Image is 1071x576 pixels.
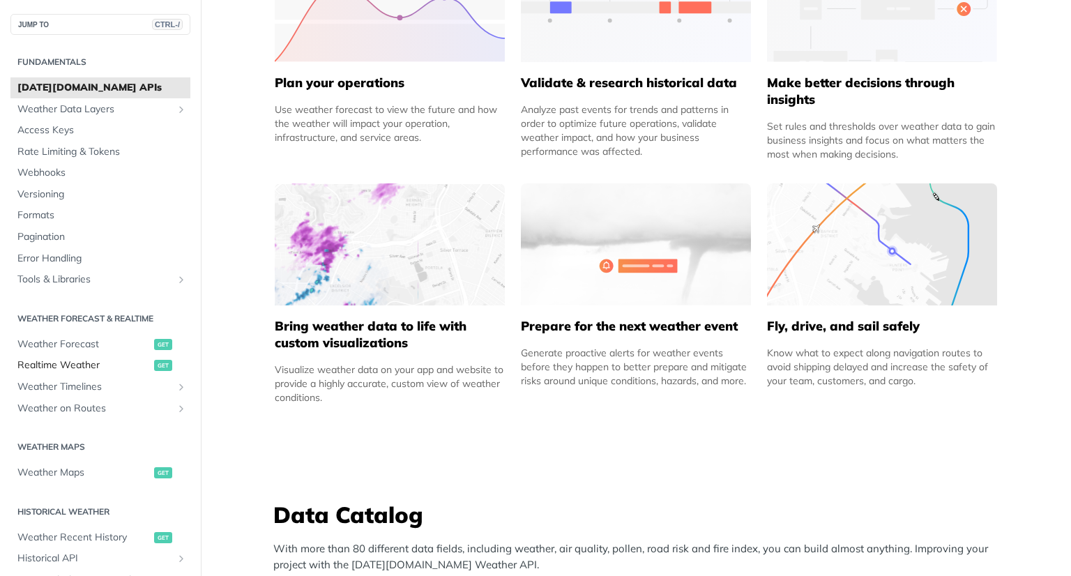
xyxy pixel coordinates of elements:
span: [DATE][DOMAIN_NAME] APIs [17,81,187,95]
span: Webhooks [17,166,187,180]
button: Show subpages for Weather on Routes [176,403,187,414]
button: JUMP TOCTRL-/ [10,14,190,35]
h2: Fundamentals [10,56,190,68]
h5: Validate & research historical data [521,75,751,91]
a: Formats [10,205,190,226]
span: Tools & Libraries [17,273,172,287]
h2: Weather Forecast & realtime [10,312,190,325]
h5: Make better decisions through insights [767,75,997,108]
span: get [154,467,172,478]
span: Access Keys [17,123,187,137]
span: get [154,532,172,543]
a: Access Keys [10,120,190,141]
span: Pagination [17,230,187,244]
a: [DATE][DOMAIN_NAME] APIs [10,77,190,98]
a: Tools & LibrariesShow subpages for Tools & Libraries [10,269,190,290]
span: Weather Forecast [17,338,151,351]
a: Webhooks [10,162,190,183]
button: Show subpages for Tools & Libraries [176,274,187,285]
h5: Prepare for the next weather event [521,318,751,335]
span: Versioning [17,188,187,202]
a: Weather Data LayersShow subpages for Weather Data Layers [10,99,190,120]
span: get [154,360,172,371]
span: CTRL-/ [152,19,183,30]
a: Weather TimelinesShow subpages for Weather Timelines [10,377,190,397]
a: Weather on RoutesShow subpages for Weather on Routes [10,398,190,419]
a: Weather Mapsget [10,462,190,483]
img: 2c0a313-group-496-12x.svg [521,183,751,305]
img: 4463876-group-4982x.svg [275,183,505,305]
span: Historical API [17,552,172,566]
a: Historical APIShow subpages for Historical API [10,548,190,569]
div: Analyze past events for trends and patterns in order to optimize future operations, validate weat... [521,103,751,158]
a: Rate Limiting & Tokens [10,142,190,162]
span: Weather Timelines [17,380,172,394]
h2: Historical Weather [10,506,190,518]
div: Set rules and thresholds over weather data to gain business insights and focus on what matters th... [767,119,997,161]
span: Error Handling [17,252,187,266]
button: Show subpages for Weather Timelines [176,381,187,393]
div: Generate proactive alerts for weather events before they happen to better prepare and mitigate ri... [521,346,751,388]
h5: Plan your operations [275,75,505,91]
h5: Bring weather data to life with custom visualizations [275,318,505,351]
a: Realtime Weatherget [10,355,190,376]
span: Weather on Routes [17,402,172,416]
h3: Data Catalog [273,499,1005,530]
a: Versioning [10,184,190,205]
div: Visualize weather data on your app and website to provide a highly accurate, custom view of weath... [275,363,505,404]
button: Show subpages for Historical API [176,553,187,564]
span: Weather Recent History [17,531,151,545]
p: With more than 80 different data fields, including weather, air quality, pollen, road risk and fi... [273,541,1005,573]
div: Know what to expect along navigation routes to avoid shipping delayed and increase the safety of ... [767,346,997,388]
span: Realtime Weather [17,358,151,372]
a: Error Handling [10,248,190,269]
span: Weather Maps [17,466,151,480]
h2: Weather Maps [10,441,190,453]
img: 994b3d6-mask-group-32x.svg [767,183,997,305]
span: Rate Limiting & Tokens [17,145,187,159]
h5: Fly, drive, and sail safely [767,318,997,335]
a: Pagination [10,227,190,248]
button: Show subpages for Weather Data Layers [176,104,187,115]
a: Weather Forecastget [10,334,190,355]
span: get [154,339,172,350]
a: Weather Recent Historyget [10,527,190,548]
div: Use weather forecast to view the future and how the weather will impact your operation, infrastru... [275,103,505,144]
span: Weather Data Layers [17,103,172,116]
span: Formats [17,209,187,222]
